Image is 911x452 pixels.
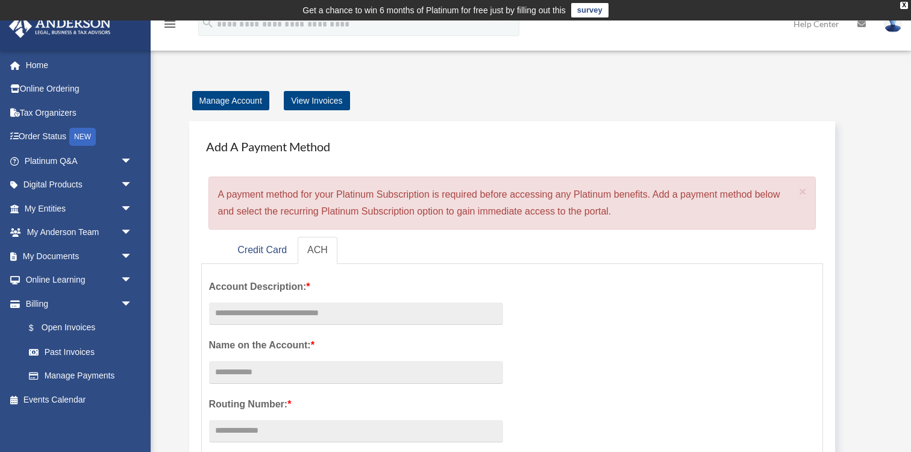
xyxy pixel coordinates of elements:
a: Digital Productsarrow_drop_down [8,173,151,197]
a: Online Learningarrow_drop_down [8,268,151,292]
a: Manage Payments [17,364,145,388]
img: User Pic [884,15,902,33]
span: arrow_drop_down [121,244,145,269]
button: Close [799,185,807,198]
a: Events Calendar [8,388,151,412]
div: NEW [69,128,96,146]
a: Credit Card [228,237,296,264]
a: Order StatusNEW [8,125,151,149]
h4: Add A Payment Method [201,133,824,160]
span: $ [36,321,42,336]
span: arrow_drop_down [121,292,145,316]
a: My Entitiesarrow_drop_down [8,196,151,221]
a: View Invoices [284,91,349,110]
a: Home [8,53,151,77]
a: Online Ordering [8,77,151,101]
label: Name on the Account: [209,337,503,354]
a: My Anderson Teamarrow_drop_down [8,221,151,245]
a: My Documentsarrow_drop_down [8,244,151,268]
div: A payment method for your Platinum Subscription is required before accessing any Platinum benefit... [208,177,816,230]
a: Past Invoices [17,340,151,364]
i: search [201,16,214,30]
a: menu [163,21,177,31]
span: arrow_drop_down [121,173,145,198]
span: arrow_drop_down [121,268,145,293]
i: menu [163,17,177,31]
label: Account Description: [209,278,503,295]
img: Anderson Advisors Platinum Portal [5,14,114,38]
span: arrow_drop_down [121,196,145,221]
span: arrow_drop_down [121,149,145,174]
label: Routing Number: [209,396,503,413]
a: $Open Invoices [17,316,151,341]
a: Billingarrow_drop_down [8,292,151,316]
a: ACH [298,237,337,264]
div: Get a chance to win 6 months of Platinum for free just by filling out this [302,3,566,17]
div: close [900,2,908,9]
span: arrow_drop_down [121,221,145,245]
a: survey [571,3,609,17]
a: Manage Account [192,91,269,110]
span: × [799,184,807,198]
a: Platinum Q&Aarrow_drop_down [8,149,151,173]
a: Tax Organizers [8,101,151,125]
